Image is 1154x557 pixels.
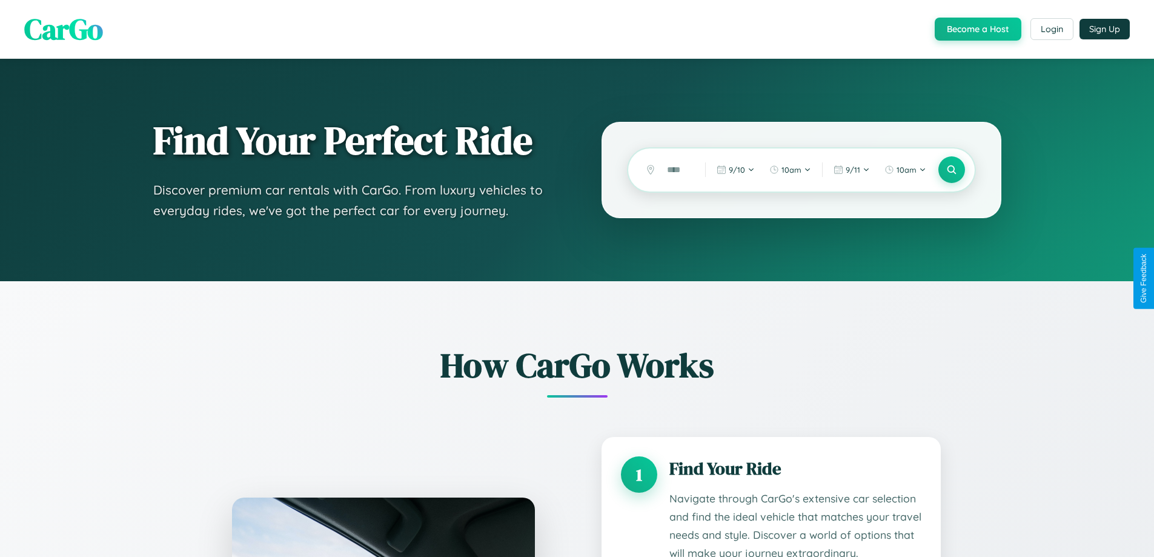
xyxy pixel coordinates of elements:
button: 10am [878,160,932,179]
span: CarGo [24,9,103,49]
h1: Find Your Perfect Ride [153,119,553,162]
button: 10am [763,160,817,179]
button: 9/10 [711,160,761,179]
h3: Find Your Ride [669,456,921,481]
button: Become a Host [935,18,1021,41]
span: 9 / 10 [729,165,745,175]
button: Login [1030,18,1073,40]
p: Discover premium car rentals with CarGo. From luxury vehicles to everyday rides, we've got the pe... [153,180,553,221]
span: 9 / 11 [846,165,860,175]
div: 1 [621,456,657,493]
button: 9/11 [827,160,876,179]
span: 10am [897,165,917,175]
div: Give Feedback [1139,254,1148,303]
h2: How CarGo Works [214,342,941,389]
button: Sign Up [1079,19,1130,39]
span: 10am [781,165,801,175]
